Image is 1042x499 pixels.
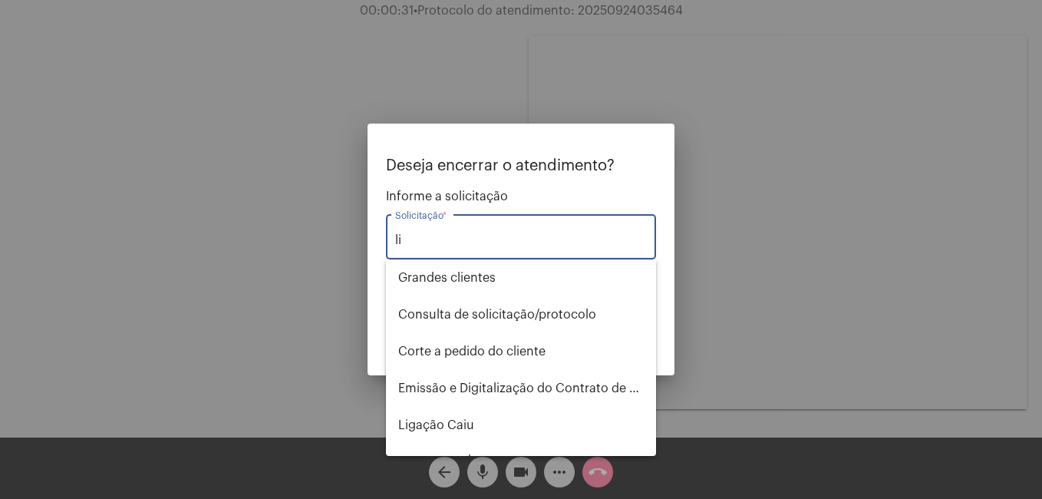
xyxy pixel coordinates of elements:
p: Deseja encerrar o atendimento? [386,157,656,174]
span: Corte a pedido do cliente [398,333,644,370]
span: Consulta de solicitação/protocolo [398,296,644,333]
input: Buscar solicitação [395,233,647,247]
span: Ligação de Água e ou Esgoto [398,444,644,481]
span: Informe a solicitação [386,190,656,203]
span: Emissão e Digitalização do Contrato de Adesão [398,370,644,407]
span: Ligação Caiu [398,407,644,444]
span: ⁠Grandes clientes [398,259,644,296]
